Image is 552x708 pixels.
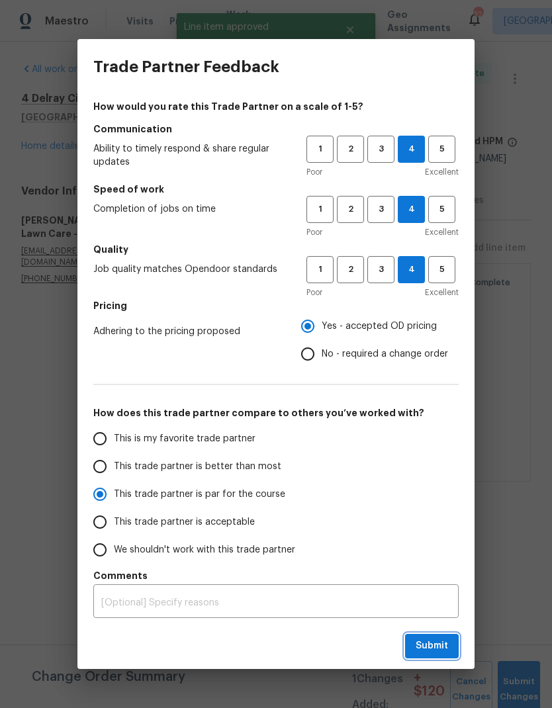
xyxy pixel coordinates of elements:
[398,136,425,163] button: 4
[398,256,425,283] button: 4
[114,488,285,502] span: This trade partner is par for the course
[367,196,394,223] button: 3
[416,638,448,654] span: Submit
[425,165,459,179] span: Excellent
[425,286,459,299] span: Excellent
[93,142,285,169] span: Ability to timely respond & share regular updates
[93,122,459,136] h5: Communication
[398,142,424,157] span: 4
[430,262,454,277] span: 5
[369,202,393,217] span: 3
[114,432,255,446] span: This is my favorite trade partner
[93,202,285,216] span: Completion of jobs on time
[93,183,459,196] h5: Speed of work
[306,226,322,239] span: Poor
[114,543,295,557] span: We shouldn't work with this trade partner
[398,196,425,223] button: 4
[114,460,281,474] span: This trade partner is better than most
[322,320,437,333] span: Yes - accepted OD pricing
[308,202,332,217] span: 1
[114,515,255,529] span: This trade partner is acceptable
[428,196,455,223] button: 5
[337,136,364,163] button: 2
[369,142,393,157] span: 3
[337,196,364,223] button: 2
[338,262,363,277] span: 2
[308,142,332,157] span: 1
[428,256,455,283] button: 5
[367,136,394,163] button: 3
[93,325,280,338] span: Adhering to the pricing proposed
[93,263,285,276] span: Job quality matches Opendoor standards
[93,406,459,420] h5: How does this trade partner compare to others you’ve worked with?
[306,286,322,299] span: Poor
[338,142,363,157] span: 2
[322,347,448,361] span: No - required a change order
[93,58,279,76] h3: Trade Partner Feedback
[398,202,424,217] span: 4
[306,256,334,283] button: 1
[93,243,459,256] h5: Quality
[398,262,424,277] span: 4
[93,425,459,564] div: How does this trade partner compare to others you’ve worked with?
[93,569,459,582] h5: Comments
[306,196,334,223] button: 1
[367,256,394,283] button: 3
[306,136,334,163] button: 1
[93,299,459,312] h5: Pricing
[430,142,454,157] span: 5
[405,634,459,658] button: Submit
[338,202,363,217] span: 2
[425,226,459,239] span: Excellent
[428,136,455,163] button: 5
[308,262,332,277] span: 1
[337,256,364,283] button: 2
[430,202,454,217] span: 5
[369,262,393,277] span: 3
[306,165,322,179] span: Poor
[93,100,459,113] h4: How would you rate this Trade Partner on a scale of 1-5?
[301,312,459,368] div: Pricing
